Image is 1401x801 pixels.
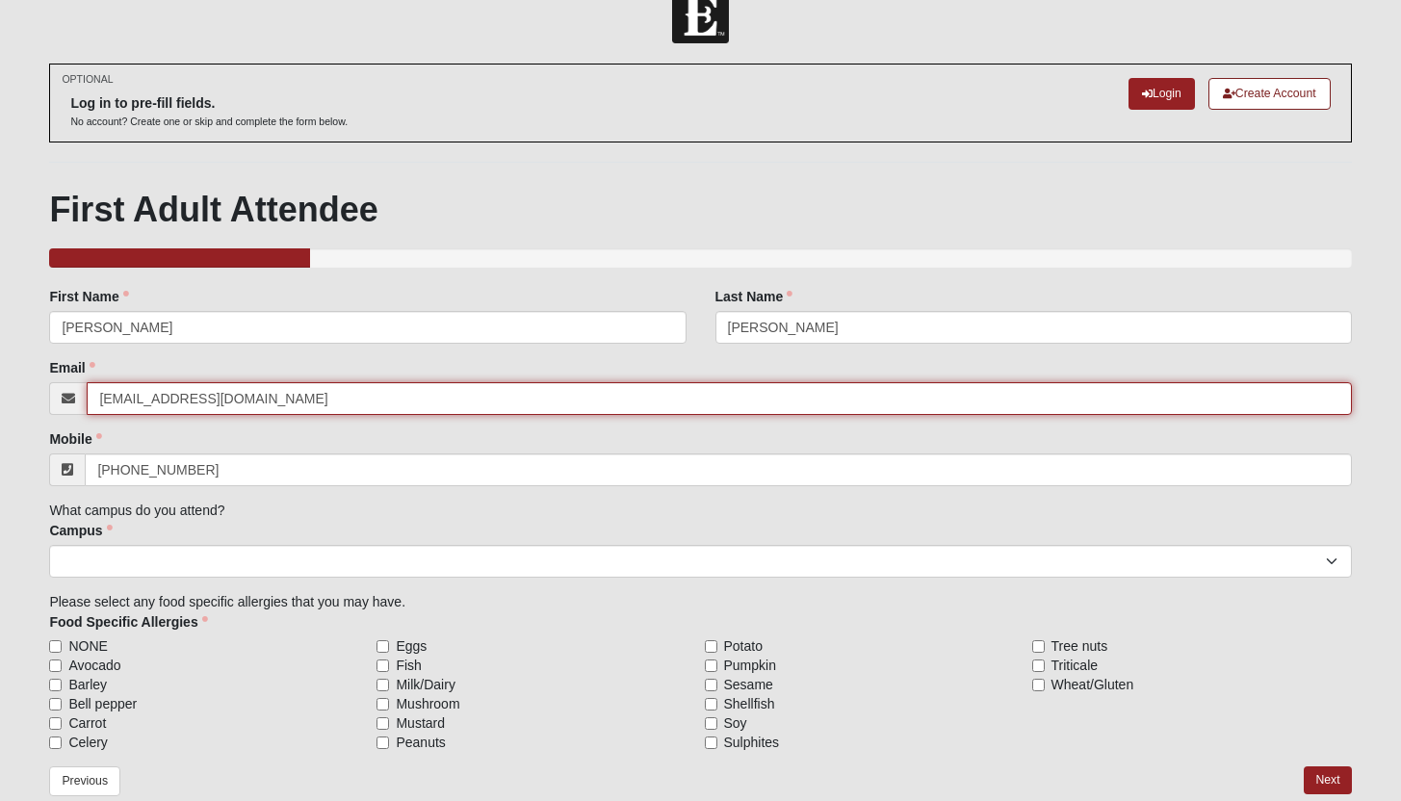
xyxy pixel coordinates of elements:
[1032,640,1045,653] input: Tree nuts
[68,713,106,733] span: Carrot
[724,694,775,713] span: Shellfish
[49,358,94,377] label: Email
[724,636,763,656] span: Potato
[1051,675,1134,694] span: Wheat/Gluten
[705,640,717,653] input: Potato
[70,115,348,129] p: No account? Create one or skip and complete the form below.
[376,736,389,749] input: Peanuts
[68,656,120,675] span: Avocado
[396,694,459,713] span: Mushroom
[49,612,207,632] label: Food Specific Allergies
[705,659,717,672] input: Pumpkin
[705,736,717,749] input: Sulphites
[376,717,389,730] input: Mustard
[1032,679,1045,691] input: Wheat/Gluten
[49,640,62,653] input: NONE
[724,733,780,752] span: Sulphites
[49,287,1351,752] div: What campus do you attend? Please select any food specific allergies that you may have.
[49,287,128,306] label: First Name
[1129,78,1195,110] a: Login
[396,656,421,675] span: Fish
[1032,659,1045,672] input: Triticale
[68,733,107,752] span: Celery
[724,675,773,694] span: Sesame
[396,733,445,752] span: Peanuts
[49,766,120,796] a: Previous
[715,287,793,306] label: Last Name
[68,675,107,694] span: Barley
[1304,766,1351,794] a: Next
[49,736,62,749] input: Celery
[376,659,389,672] input: Fish
[49,717,62,730] input: Carrot
[705,679,717,691] input: Sesame
[1051,656,1099,675] span: Triticale
[1051,636,1108,656] span: Tree nuts
[49,189,1351,230] h1: First Adult Attendee
[396,713,445,733] span: Mustard
[724,656,776,675] span: Pumpkin
[376,640,389,653] input: Eggs
[396,636,427,656] span: Eggs
[49,521,112,540] label: Campus
[376,698,389,711] input: Mushroom
[68,636,107,656] span: NONE
[705,717,717,730] input: Soy
[49,659,62,672] input: Avocado
[62,72,113,87] small: OPTIONAL
[70,95,348,112] h6: Log in to pre-fill fields.
[705,698,717,711] input: Shellfish
[376,679,389,691] input: Milk/Dairy
[396,675,454,694] span: Milk/Dairy
[49,429,101,449] label: Mobile
[49,679,62,691] input: Barley
[68,694,137,713] span: Bell pepper
[49,698,62,711] input: Bell pepper
[724,713,747,733] span: Soy
[1208,78,1331,110] a: Create Account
